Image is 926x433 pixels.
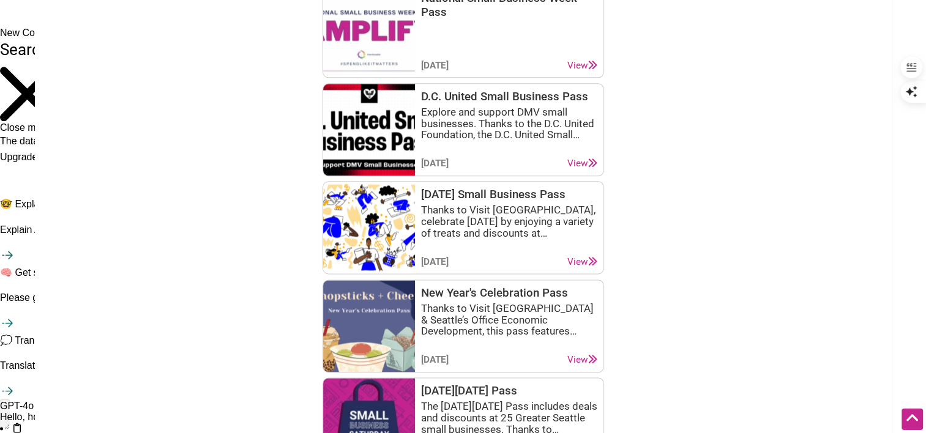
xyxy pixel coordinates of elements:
[421,106,597,141] div: Explore and support DMV small businesses. Thanks to the D.C. United Foundation, the D.C. United S...
[323,84,415,176] img: D.C. United Small Business Pass
[567,256,597,268] a: View
[421,384,597,398] h3: [DATE][DATE] Pass
[421,158,449,169] div: [DATE]
[421,256,449,268] div: [DATE]
[421,286,597,300] h3: New Year's Celebration Pass
[421,303,597,337] div: Thanks to Visit [GEOGRAPHIC_DATA] & Seattle’s Office Economic Development, this pass features off...
[567,354,597,366] a: View
[421,60,449,72] div: [DATE]
[323,280,415,372] img: New Year's Celebration Pass
[421,354,449,366] div: [DATE]
[421,90,597,103] h3: D.C. United Small Business Pass
[567,158,597,169] a: View
[902,409,923,430] div: Scroll Back to Top
[421,204,597,239] div: Thanks to Visit [GEOGRAPHIC_DATA], celebrate [DATE] by enjoying a variety of treats and discounts...
[567,60,597,72] a: View
[421,188,597,201] h3: [DATE] Small Business Pass
[323,182,415,273] img: Black History Month Small Business Pass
